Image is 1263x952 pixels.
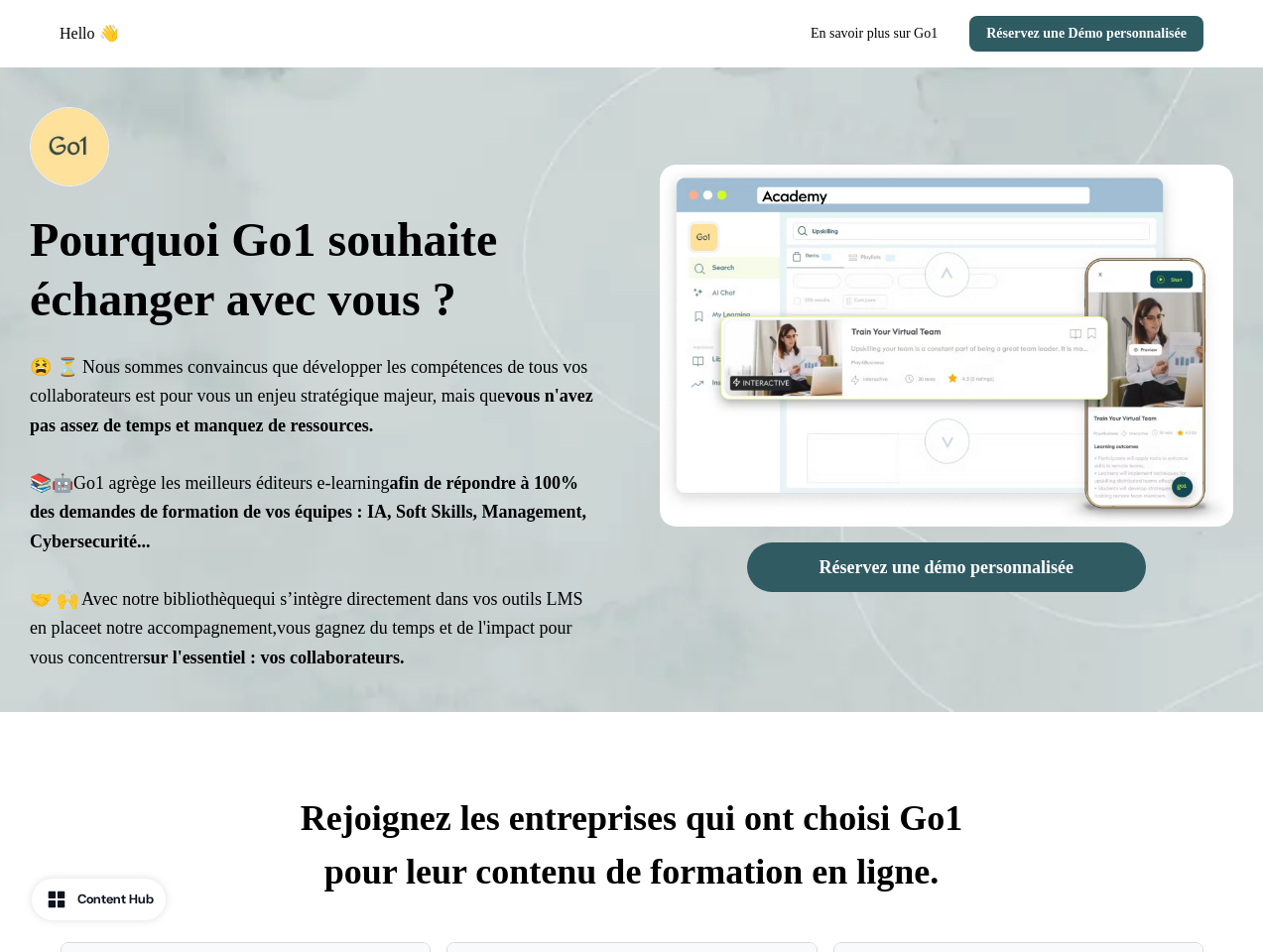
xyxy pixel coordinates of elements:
span: 😫 ⏳ Nous sommes convaincus que développer les compétences de tous vos collaborateurs est pour vou... [30,357,593,435]
span: et notre accompagnement, [88,618,276,638]
button: Content Hub [32,879,166,920]
span: qui s’intègre directement dans vos outils LMS en place [30,589,583,638]
p: Rejoignez les entreprises qui ont choisi Go1 pour leur contenu de formation en ligne. [60,791,1203,898]
strong: vous n'avez pas assez de temps et manquez de ressources. [30,386,593,434]
strong: afin de répondre à 100% des demandes de formation de vos équipes : IA, Soft Skills, Management, C... [30,473,586,551]
span: 🤝 🙌 Avec notre bibliothèque [30,589,253,609]
div: Content Hub [77,890,154,909]
button: En savoir plus sur Go1 [795,16,953,52]
strong: 📚🤖 [30,473,73,493]
button: Réservez une démo personnalisée [747,542,1146,592]
span: Go1 agrège les meilleurs éditeurs e-learning​ [30,473,586,551]
button: Réservez une Démo personnalisée [969,16,1203,52]
strong: sur l'essentiel : vos collaborateurs. [143,648,404,667]
span: vous gagnez du temps et de l'impact pour vous concentrer [30,618,572,666]
p: Pourquoi Go1 souhaite échanger avec vous ? [30,210,604,329]
p: Hello 👋 [60,22,119,46]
